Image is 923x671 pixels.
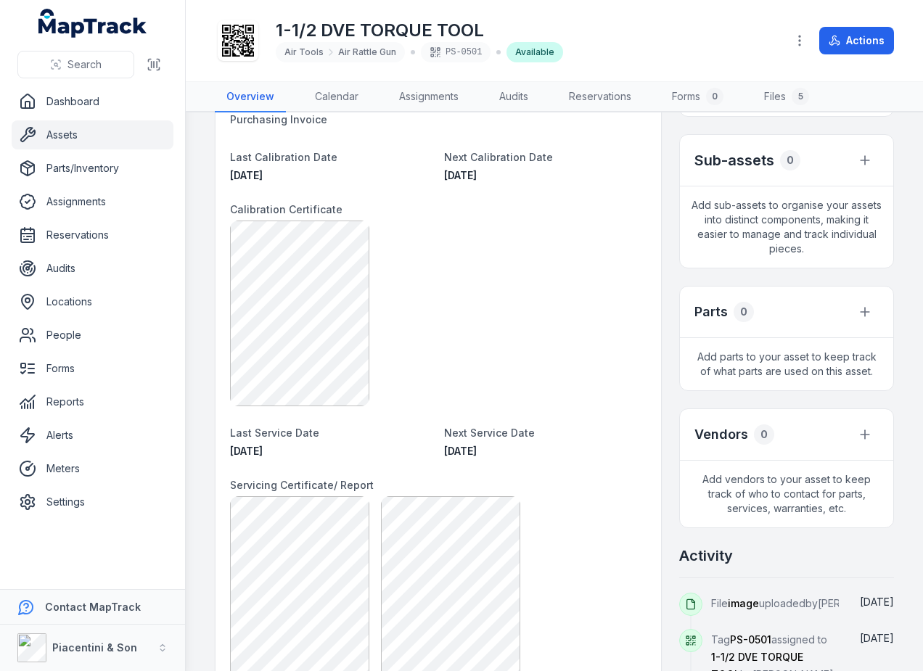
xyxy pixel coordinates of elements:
span: [DATE] [230,169,263,181]
span: Last Service Date [230,427,319,439]
span: PS-0501 [730,633,771,646]
div: 0 [734,302,754,322]
span: Calibration Certificate [230,203,342,215]
a: Audits [488,82,540,112]
a: Locations [12,287,173,316]
span: Search [67,57,102,72]
span: Add sub-assets to organise your assets into distinct components, making it easier to manage and t... [680,186,893,268]
time: 26/08/2025, 3:43:44 pm [860,596,894,608]
span: Servicing Certificate/ Report [230,479,374,491]
a: Meters [12,454,173,483]
a: Audits [12,254,173,283]
span: Next Service Date [444,427,535,439]
span: Last Calibration Date [230,151,337,163]
h3: Parts [694,302,728,322]
span: Air Rattle Gun [338,46,396,58]
a: Forms0 [660,82,735,112]
time: 19/04/2026, 2:00:00 am [444,169,477,181]
a: Assets [12,120,173,149]
span: File uploaded by [PERSON_NAME] [711,597,899,609]
span: Next Calibration Date [444,151,553,163]
a: Forms [12,354,173,383]
time: 19/04/2026, 2:00:00 am [444,445,477,457]
a: Files5 [752,82,821,112]
div: 0 [754,424,774,445]
a: Overview [215,82,286,112]
a: Calendar [303,82,370,112]
span: [DATE] [860,596,894,608]
h3: Vendors [694,424,748,445]
div: 0 [780,150,800,170]
a: Reservations [12,221,173,250]
div: Available [506,42,563,62]
a: Parts/Inventory [12,154,173,183]
span: [DATE] [860,632,894,644]
span: Air Tools [284,46,324,58]
h2: Sub-assets [694,150,774,170]
time: 19/08/2025, 2:00:00 am [230,445,263,457]
a: Settings [12,487,173,516]
div: 5 [792,88,809,105]
a: MapTrack [38,9,147,38]
a: People [12,321,173,350]
span: Add parts to your asset to keep track of what parts are used on this asset. [680,338,893,390]
strong: Contact MapTrack [45,601,141,613]
span: Add vendors to your asset to keep track of who to contact for parts, services, warranties, etc. [680,461,893,527]
a: Assignments [387,82,470,112]
div: 0 [706,88,723,105]
span: [DATE] [230,445,263,457]
span: image [728,597,759,609]
strong: Piacentini & Son [52,641,137,654]
a: Assignments [12,187,173,216]
a: Alerts [12,421,173,450]
a: Reservations [557,82,643,112]
a: Reports [12,387,173,416]
button: Search [17,51,134,78]
div: PS-0501 [421,42,491,62]
span: [DATE] [444,445,477,457]
time: 19/08/2025, 2:00:00 am [230,169,263,181]
span: [DATE] [444,169,477,181]
h1: 1-1/2 DVE TORQUE TOOL [276,19,563,42]
h2: Activity [679,546,733,566]
a: Dashboard [12,87,173,116]
button: Actions [819,27,894,54]
span: Purchasing Invoice [230,113,327,125]
time: 26/08/2025, 3:43:24 pm [860,632,894,644]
